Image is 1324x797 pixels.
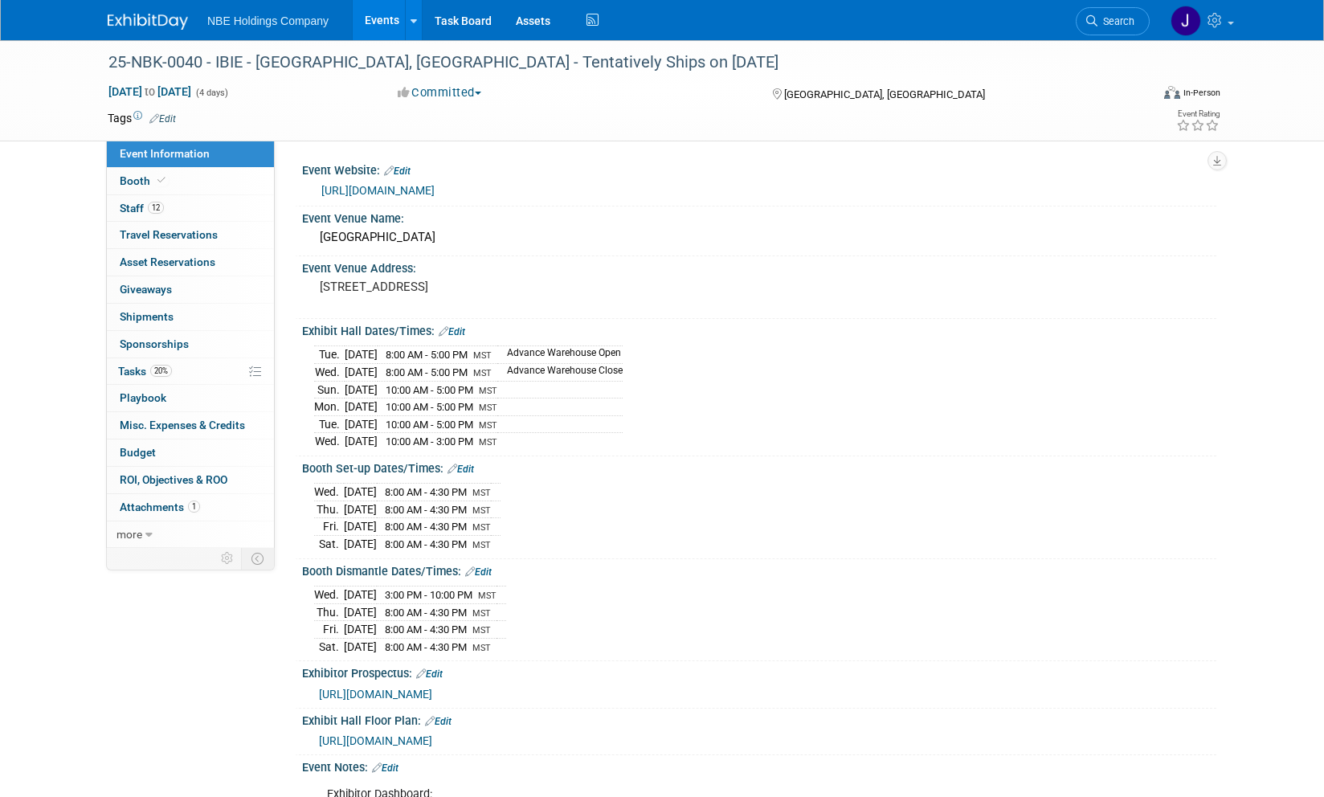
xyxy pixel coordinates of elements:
[385,486,467,498] span: 8:00 AM - 4:30 PM
[319,688,432,701] a: [URL][DOMAIN_NAME]
[472,643,491,653] span: MST
[321,184,435,197] a: [URL][DOMAIN_NAME]
[479,386,497,396] span: MST
[472,625,491,636] span: MST
[478,591,496,601] span: MST
[386,419,473,431] span: 10:00 AM - 5:00 PM
[372,762,398,774] a: Edit
[107,385,274,411] a: Playbook
[120,147,210,160] span: Event Information
[157,176,165,185] i: Booth reservation complete
[320,280,665,294] pre: [STREET_ADDRESS]
[345,415,378,433] td: [DATE]
[107,222,274,248] a: Travel Reservations
[1097,15,1134,27] span: Search
[439,326,465,337] a: Edit
[242,548,275,569] td: Toggle Event Tabs
[497,364,623,382] td: Advance Warehouse Close
[345,364,378,382] td: [DATE]
[116,528,142,541] span: more
[108,84,192,99] span: [DATE] [DATE]
[386,384,473,396] span: 10:00 AM - 5:00 PM
[344,621,377,639] td: [DATE]
[472,540,491,550] span: MST
[344,603,377,621] td: [DATE]
[385,521,467,533] span: 8:00 AM - 4:30 PM
[207,14,329,27] span: NBE Holdings Company
[120,255,215,268] span: Asset Reservations
[302,661,1216,682] div: Exhibitor Prospectus:
[385,589,472,601] span: 3:00 PM - 10:00 PM
[344,501,377,518] td: [DATE]
[314,484,344,501] td: Wed.
[120,419,245,431] span: Misc. Expenses & Credits
[345,398,378,416] td: [DATE]
[120,446,156,459] span: Budget
[314,621,344,639] td: Fri.
[302,709,1216,730] div: Exhibit Hall Floor Plan:
[302,755,1216,776] div: Event Notes:
[392,84,488,101] button: Committed
[1076,7,1150,35] a: Search
[314,536,344,553] td: Sat.
[120,310,174,323] span: Shipments
[302,319,1216,340] div: Exhibit Hall Dates/Times:
[479,437,497,448] span: MST
[385,623,467,636] span: 8:00 AM - 4:30 PM
[472,522,491,533] span: MST
[473,368,492,378] span: MST
[107,276,274,303] a: Giveaways
[149,113,176,125] a: Edit
[107,168,274,194] a: Booth
[344,518,377,536] td: [DATE]
[497,346,623,364] td: Advance Warehouse Open
[416,668,443,680] a: Edit
[1055,84,1220,108] div: Event Format
[120,337,189,350] span: Sponsorships
[314,364,345,382] td: Wed.
[194,88,228,98] span: (4 days)
[314,501,344,518] td: Thu.
[107,331,274,358] a: Sponsorships
[120,501,200,513] span: Attachments
[1171,6,1201,36] img: John Vargo
[118,365,172,378] span: Tasks
[386,435,473,448] span: 10:00 AM - 3:00 PM
[188,501,200,513] span: 1
[120,228,218,241] span: Travel Reservations
[120,391,166,404] span: Playbook
[314,603,344,621] td: Thu.
[479,420,497,431] span: MST
[302,456,1216,477] div: Booth Set-up Dates/Times:
[108,14,188,30] img: ExhibitDay
[108,110,176,126] td: Tags
[344,587,377,604] td: [DATE]
[385,504,467,516] span: 8:00 AM - 4:30 PM
[107,467,274,493] a: ROI, Objectives & ROO
[472,608,491,619] span: MST
[150,365,172,377] span: 20%
[314,433,345,450] td: Wed.
[345,433,378,450] td: [DATE]
[107,304,274,330] a: Shipments
[344,638,377,655] td: [DATE]
[386,401,473,413] span: 10:00 AM - 5:00 PM
[314,638,344,655] td: Sat.
[302,256,1216,276] div: Event Venue Address:
[107,412,274,439] a: Misc. Expenses & Credits
[385,538,467,550] span: 8:00 AM - 4:30 PM
[425,716,452,727] a: Edit
[120,202,164,215] span: Staff
[319,734,432,747] a: [URL][DOMAIN_NAME]
[1164,86,1180,99] img: Format-Inperson.png
[384,166,411,177] a: Edit
[1183,87,1220,99] div: In-Person
[386,349,468,361] span: 8:00 AM - 5:00 PM
[479,403,497,413] span: MST
[1176,110,1220,118] div: Event Rating
[314,346,345,364] td: Tue.
[345,381,378,398] td: [DATE]
[465,566,492,578] a: Edit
